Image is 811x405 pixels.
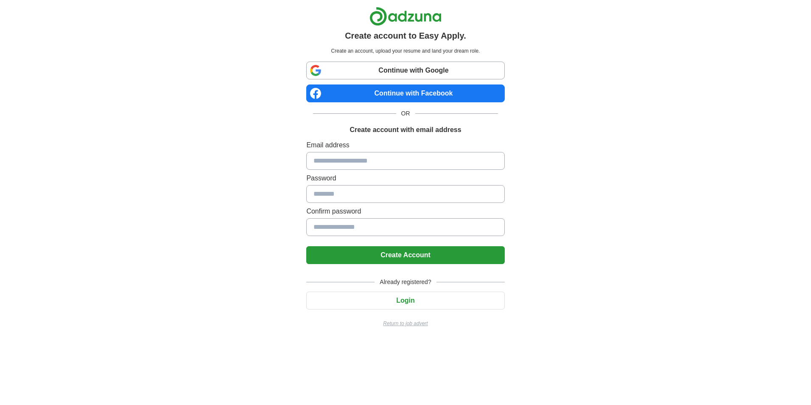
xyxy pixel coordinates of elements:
[306,246,504,264] button: Create Account
[306,297,504,304] a: Login
[306,62,504,79] a: Continue with Google
[369,7,442,26] img: Adzuna logo
[306,140,504,150] label: Email address
[350,125,461,135] h1: Create account with email address
[306,173,504,183] label: Password
[396,109,415,118] span: OR
[306,206,504,217] label: Confirm password
[306,320,504,327] a: Return to job advert
[375,278,436,287] span: Already registered?
[345,29,466,42] h1: Create account to Easy Apply.
[306,84,504,102] a: Continue with Facebook
[308,47,503,55] p: Create an account, upload your resume and land your dream role.
[306,292,504,309] button: Login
